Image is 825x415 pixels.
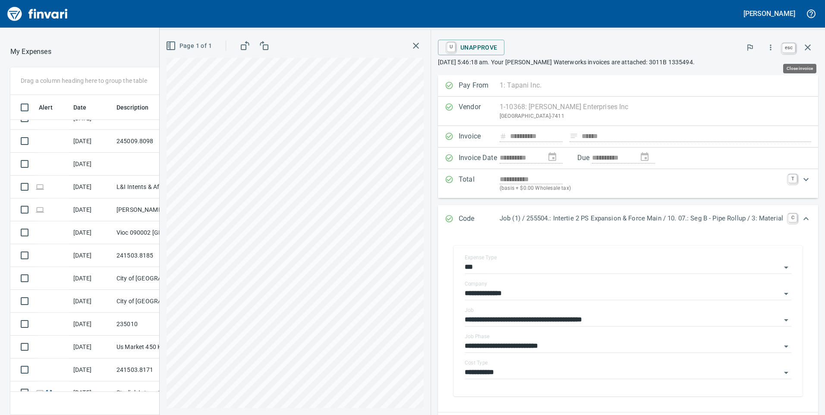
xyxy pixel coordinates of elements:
[70,176,113,198] td: [DATE]
[761,38,780,57] button: More
[465,360,488,365] label: Cost Type
[780,367,792,379] button: Open
[70,290,113,313] td: [DATE]
[741,7,797,20] button: [PERSON_NAME]
[113,313,191,336] td: 235010
[10,47,51,57] nav: breadcrumb
[113,198,191,221] td: [PERSON_NAME] Of [GEOGRAPHIC_DATA] [GEOGRAPHIC_DATA]
[113,358,191,381] td: 241503.8171
[788,214,797,222] a: C
[438,40,504,55] button: UUnapprove
[447,42,455,52] a: U
[113,221,191,244] td: Vioc 090002 [GEOGRAPHIC_DATA] OR
[44,390,54,395] span: Split transaction
[743,9,795,18] h5: [PERSON_NAME]
[438,205,818,233] div: Expand
[780,288,792,300] button: Open
[70,221,113,244] td: [DATE]
[70,381,113,404] td: [DATE]
[70,153,113,176] td: [DATE]
[459,174,500,193] p: Total
[70,336,113,358] td: [DATE]
[500,184,783,193] p: (basis + $0.00 Wholesale tax)
[113,176,191,198] td: L&I Intents & Affidavi Tumwater [GEOGRAPHIC_DATA]
[5,3,70,24] img: Finvari
[70,198,113,221] td: [DATE]
[164,38,215,54] button: Page 1 of 1
[113,267,191,290] td: City of [GEOGRAPHIC_DATA] [GEOGRAPHIC_DATA] OR
[782,43,795,53] a: esc
[438,169,818,198] div: Expand
[35,207,44,212] span: Online transaction
[788,174,797,183] a: T
[10,47,51,57] p: My Expenses
[70,244,113,267] td: [DATE]
[117,102,160,113] span: Description
[73,102,98,113] span: Date
[35,390,44,395] span: Online transaction
[167,41,212,51] span: Page 1 of 1
[70,313,113,336] td: [DATE]
[113,244,191,267] td: 241503.8185
[113,130,191,153] td: 245009.8098
[73,102,87,113] span: Date
[70,267,113,290] td: [DATE]
[465,334,489,339] label: Job Phase
[465,281,487,286] label: Company
[465,255,497,260] label: Expense Type
[117,102,149,113] span: Description
[39,102,53,113] span: Alert
[39,102,64,113] span: Alert
[465,308,474,313] label: Job
[113,381,191,404] td: Starlink Internet [DOMAIN_NAME] CA - [PERSON_NAME]
[35,184,44,189] span: Online transaction
[21,76,147,85] p: Drag a column heading here to group the table
[438,58,818,66] p: [DATE] 5:46:18 am. Your [PERSON_NAME] Waterworks invoices are attached: 3011B 1335494.
[459,214,500,225] p: Code
[113,336,191,358] td: Us Market 450 Keizer OR
[740,38,759,57] button: Flag
[70,130,113,153] td: [DATE]
[780,261,792,274] button: Open
[500,214,783,223] p: Job (1) / 255504.: Intertie 2 PS Expansion & Force Main / 10. 07.: Seg B - Pipe Rollup / 3: Material
[780,314,792,326] button: Open
[445,40,498,55] span: Unapprove
[780,340,792,352] button: Open
[70,358,113,381] td: [DATE]
[113,290,191,313] td: City of [GEOGRAPHIC_DATA] [GEOGRAPHIC_DATA] OR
